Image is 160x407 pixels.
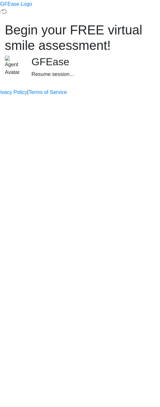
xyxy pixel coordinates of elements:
[32,70,155,78] div: Resume session...
[5,56,22,76] img: Agent Avatar
[5,22,155,53] h1: Begin your FREE virtual smile assessment!
[29,88,67,96] a: Terms of Service
[32,56,155,68] h2: GFEase
[27,88,29,96] a: |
